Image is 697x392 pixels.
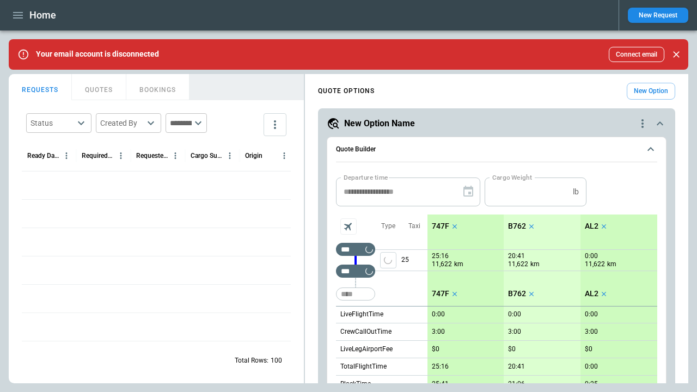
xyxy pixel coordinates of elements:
p: $0 [585,345,592,353]
h4: QUOTE OPTIONS [318,89,375,94]
p: 3:00 [508,328,521,336]
button: Origin column menu [277,149,291,163]
button: Requested Route column menu [168,149,182,163]
p: CrewCallOutTime [340,327,392,336]
span: Aircraft selection [340,218,357,235]
button: more [264,113,286,136]
p: 25:16 [432,252,449,260]
p: Your email account is disconnected [36,50,159,59]
h6: Quote Builder [336,146,376,153]
p: 0:00 [585,252,598,260]
p: 0:00 [585,363,598,371]
div: Too short [336,265,375,278]
h1: Home [29,9,56,22]
p: LiveFlightTime [340,310,383,319]
p: 11,622 [432,260,452,269]
p: B762 [508,289,526,298]
p: $0 [508,345,516,353]
p: LiveLegAirportFee [340,345,393,354]
div: Ready Date & Time (UTC) [27,152,59,160]
p: 3:00 [432,328,445,336]
p: B762 [508,222,526,231]
p: Total Rows: [235,356,268,365]
div: Status [30,118,74,128]
div: Requested Route [136,152,168,160]
button: Cargo Summary column menu [223,149,237,163]
p: AL2 [585,289,598,298]
p: Taxi [408,222,420,231]
button: New Request [628,8,688,23]
button: Ready Date & Time (UTC) column menu [59,149,74,163]
label: Cargo Weight [492,173,532,182]
p: 0:25 [585,380,598,388]
button: left aligned [380,252,396,268]
button: Close [669,47,684,62]
p: TotalFlightTime [340,362,387,371]
div: Required Date & Time (UTC) [82,152,114,160]
p: 747F [432,222,449,231]
span: Type of sector [380,252,396,268]
button: Quote Builder [336,137,657,162]
button: Connect email [609,47,664,62]
button: QUOTES [72,74,126,100]
label: Departure time [344,173,388,182]
p: 25:16 [432,363,449,371]
p: 25 [401,250,427,271]
button: New Option [627,83,675,100]
p: 0:00 [585,310,598,318]
p: 20:41 [508,252,525,260]
div: Cargo Summary [191,152,223,160]
p: km [530,260,540,269]
p: Type [381,222,395,231]
p: BlockTime [340,379,371,389]
div: Too short [336,287,375,301]
div: Too short [336,243,375,256]
p: 21:06 [508,380,525,388]
button: BOOKINGS [126,74,189,100]
button: REQUESTS [9,74,72,100]
p: km [607,260,616,269]
p: 20:41 [508,363,525,371]
p: $0 [432,345,439,353]
p: 0:00 [432,310,445,318]
p: 0:00 [508,310,521,318]
div: quote-option-actions [636,117,649,130]
button: Required Date & Time (UTC) column menu [114,149,128,163]
p: 11,622 [585,260,605,269]
div: Created By [100,118,144,128]
p: lb [573,187,579,197]
p: 3:00 [585,328,598,336]
p: 100 [271,356,282,365]
h5: New Option Name [344,118,415,130]
div: Origin [245,152,262,160]
p: 11,622 [508,260,528,269]
button: New Option Namequote-option-actions [327,117,667,130]
p: 747F [432,289,449,298]
div: dismiss [669,42,684,66]
p: AL2 [585,222,598,231]
p: km [454,260,463,269]
p: 25:41 [432,380,449,388]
